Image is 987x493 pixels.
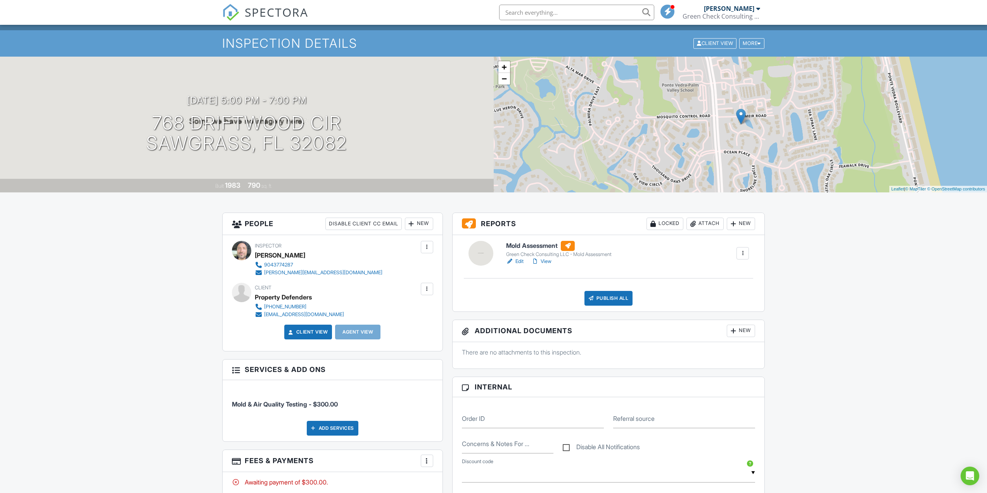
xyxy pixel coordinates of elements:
h3: Additional Documents [453,320,765,342]
div: Add Services [307,421,358,436]
span: Client [255,285,271,291]
div: [PERSON_NAME] [704,5,754,12]
div: [PERSON_NAME] [255,249,305,261]
label: Disable All Notifications [563,443,640,453]
h3: Internal [453,377,765,397]
span: sq. ft. [261,183,272,189]
div: Locked [646,218,683,230]
div: Green Check Consulting LLC [683,12,760,20]
a: [PHONE_NUMBER] [255,303,344,311]
div: [EMAIL_ADDRESS][DOMAIN_NAME] [264,311,344,318]
label: Referral source [613,414,655,423]
div: [PERSON_NAME][EMAIL_ADDRESS][DOMAIN_NAME] [264,270,382,276]
h1: Inspection Details [222,36,765,50]
div: Property Defenders [255,291,312,303]
div: Green Check Consulting LLC - Mold Assessment [506,251,612,258]
div: 9043774287 [264,262,293,268]
a: Client View [287,328,328,336]
div: New [405,218,433,230]
a: Edit [506,258,524,265]
div: New [727,325,755,337]
div: Publish All [584,291,633,306]
a: SPECTORA [222,10,308,27]
div: 1983 [225,181,240,189]
label: Order ID [462,414,485,423]
span: SPECTORA [245,4,308,20]
div: Awaiting payment of $300.00. [232,478,433,486]
div: [PHONE_NUMBER] [264,304,306,310]
input: Concerns & Notes For Your Inspector: [462,434,553,453]
a: © MapTiler [905,187,926,191]
li: Service: Mold & Air Quality Testing [232,386,433,415]
label: Concerns & Notes For Your Inspector: [462,439,529,448]
a: [PERSON_NAME][EMAIL_ADDRESS][DOMAIN_NAME] [255,269,382,277]
h3: Reports [453,213,765,235]
input: Search everything... [499,5,654,20]
span: Mold & Air Quality Testing - $300.00 [232,400,338,408]
p: There are no attachments to this inspection. [462,348,755,356]
div: | [889,186,987,192]
h3: Services & Add ons [223,360,443,380]
div: Open Intercom Messenger [961,467,979,485]
a: Client View [693,40,738,46]
div: 790 [248,181,260,189]
img: The Best Home Inspection Software - Spectora [222,4,239,21]
div: Attach [686,218,724,230]
h6: Mold Assessment [506,241,612,251]
div: Disable Client CC Email [325,218,402,230]
a: View [531,258,551,265]
a: Zoom in [498,61,510,73]
h3: Fees & Payments [223,450,443,472]
a: © OpenStreetMap contributors [927,187,985,191]
h1: 768 Driftwood Cir Sawgrass, FL 32082 [146,113,347,154]
label: Discount code [462,458,493,465]
a: Mold Assessment Green Check Consulting LLC - Mold Assessment [506,241,612,258]
a: Leaflet [891,187,904,191]
a: Zoom out [498,73,510,85]
div: More [739,38,764,49]
h3: People [223,213,443,235]
a: [EMAIL_ADDRESS][DOMAIN_NAME] [255,311,344,318]
h3: [DATE] 5:00 pm - 7:00 pm [187,95,307,106]
div: Client View [693,38,736,49]
span: Built [215,183,224,189]
span: Inspector [255,243,282,249]
a: 9043774287 [255,261,382,269]
div: New [727,218,755,230]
